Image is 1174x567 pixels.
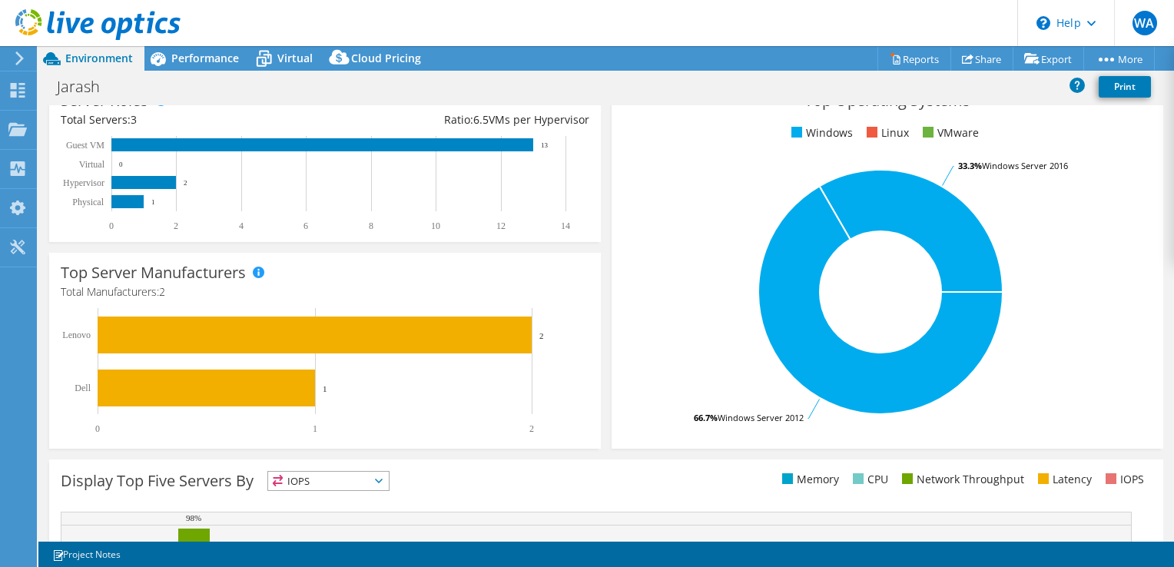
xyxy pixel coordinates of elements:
[849,471,888,488] li: CPU
[171,51,239,65] span: Performance
[623,92,1152,109] h3: Top Operating Systems
[718,412,804,423] tspan: Windows Server 2012
[541,141,549,149] text: 13
[325,111,589,128] div: Ratio: VMs per Hypervisor
[131,112,137,127] span: 3
[186,513,201,522] text: 98%
[539,331,544,340] text: 2
[61,111,325,128] div: Total Servers:
[778,471,839,488] li: Memory
[323,384,327,393] text: 1
[72,197,104,207] text: Physical
[41,545,131,564] a: Project Notes
[62,330,91,340] text: Lenovo
[496,220,506,231] text: 12
[268,472,389,490] span: IOPS
[50,78,124,95] h1: Jarash
[877,47,951,71] a: Reports
[863,124,909,141] li: Linux
[66,140,104,151] text: Guest VM
[109,220,114,231] text: 0
[1083,47,1155,71] a: More
[958,160,982,171] tspan: 33.3%
[529,423,534,434] text: 2
[151,198,155,206] text: 1
[61,283,589,300] h4: Total Manufacturers:
[919,124,979,141] li: VMware
[159,284,165,299] span: 2
[303,220,308,231] text: 6
[1013,47,1084,71] a: Export
[63,177,104,188] text: Hypervisor
[277,51,313,65] span: Virtual
[1133,11,1157,35] span: WA
[982,160,1068,171] tspan: Windows Server 2016
[431,220,440,231] text: 10
[1036,16,1050,30] svg: \n
[788,124,853,141] li: Windows
[174,220,178,231] text: 2
[1034,471,1092,488] li: Latency
[119,161,123,168] text: 0
[950,47,1013,71] a: Share
[61,264,246,281] h3: Top Server Manufacturers
[898,471,1024,488] li: Network Throughput
[239,220,244,231] text: 4
[694,412,718,423] tspan: 66.7%
[65,51,133,65] span: Environment
[561,220,570,231] text: 14
[369,220,373,231] text: 8
[473,112,489,127] span: 6.5
[75,383,91,393] text: Dell
[351,51,421,65] span: Cloud Pricing
[1099,76,1151,98] a: Print
[61,92,148,109] h3: Server Roles
[95,423,100,434] text: 0
[313,423,317,434] text: 1
[1102,471,1144,488] li: IOPS
[79,159,105,170] text: Virtual
[184,179,187,187] text: 2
